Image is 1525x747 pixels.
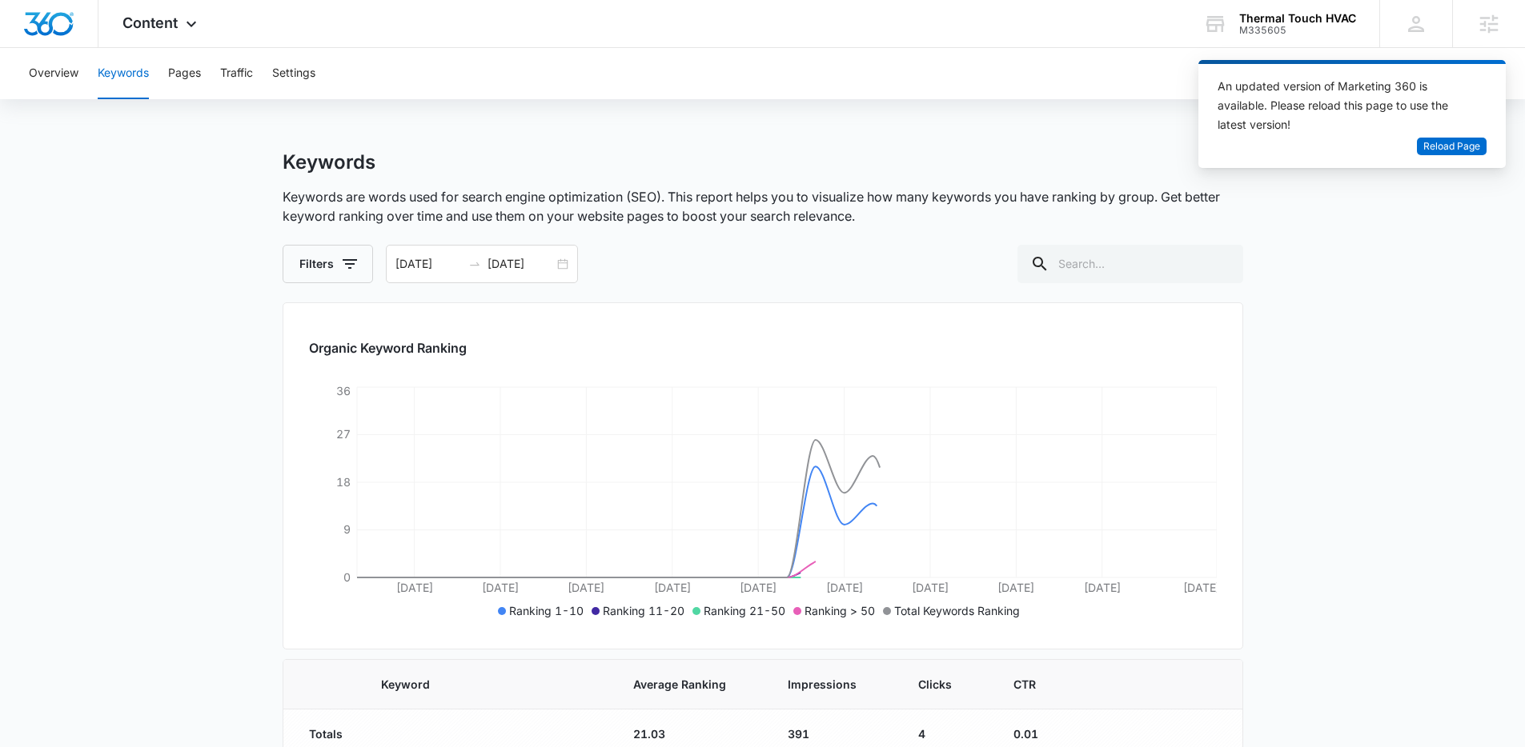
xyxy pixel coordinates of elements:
[98,48,149,99] button: Keywords
[1013,676,1036,693] span: CTR
[283,150,375,174] h1: Keywords
[740,581,777,594] tspan: [DATE]
[1083,581,1120,594] tspan: [DATE]
[336,475,351,489] tspan: 18
[704,604,785,617] span: Ranking 21-50
[336,384,351,397] tspan: 36
[283,245,373,283] button: Filters
[603,604,684,617] span: Ranking 11-20
[395,255,462,273] input: Start date
[1239,12,1356,25] div: account name
[1017,245,1243,283] input: Search...
[488,255,554,273] input: End date
[568,581,604,594] tspan: [DATE]
[381,676,572,693] span: Keyword
[997,581,1034,594] tspan: [DATE]
[1423,139,1480,154] span: Reload Page
[468,258,481,270] span: to
[343,522,351,536] tspan: 9
[482,581,519,594] tspan: [DATE]
[1239,25,1356,36] div: account id
[509,604,584,617] span: Ranking 1-10
[283,187,1243,226] p: Keywords are words used for search engine optimization (SEO). This report helps you to visualize ...
[468,258,481,270] span: swap-right
[343,570,351,584] tspan: 0
[336,427,351,441] tspan: 27
[894,604,1020,617] span: Total Keywords Ranking
[122,14,178,31] span: Content
[805,604,875,617] span: Ranking > 50
[633,676,726,693] span: Average Ranking
[272,48,315,99] button: Settings
[912,581,949,594] tspan: [DATE]
[788,676,857,693] span: Impressions
[825,581,862,594] tspan: [DATE]
[168,48,201,99] button: Pages
[220,48,253,99] button: Traffic
[29,48,78,99] button: Overview
[653,581,690,594] tspan: [DATE]
[918,676,952,693] span: Clicks
[309,338,1217,358] h2: Organic Keyword Ranking
[1218,77,1467,134] div: An updated version of Marketing 360 is available. Please reload this page to use the latest version!
[395,581,432,594] tspan: [DATE]
[1417,138,1487,156] button: Reload Page
[1182,581,1219,594] tspan: [DATE]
